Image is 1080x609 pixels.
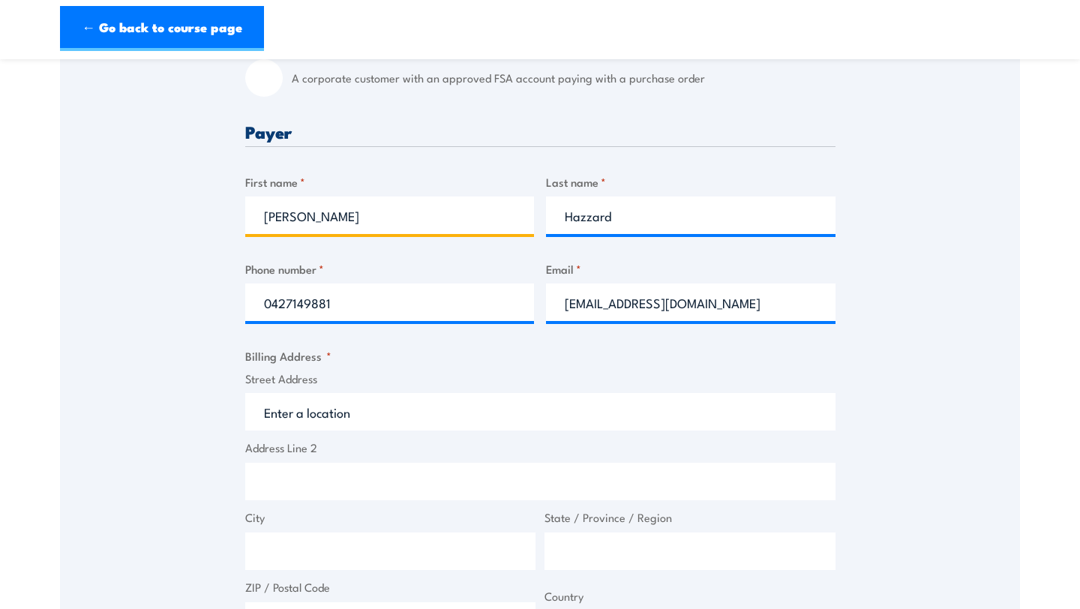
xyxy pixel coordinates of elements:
label: Email [546,260,835,277]
label: State / Province / Region [544,509,835,526]
label: City [245,509,536,526]
label: Last name [546,173,835,190]
input: Enter a location [245,393,835,430]
h3: Payer [245,123,835,140]
label: A corporate customer with an approved FSA account paying with a purchase order [292,59,835,97]
a: ← Go back to course page [60,6,264,51]
label: Phone number [245,260,535,277]
label: ZIP / Postal Code [245,579,536,596]
label: First name [245,173,535,190]
label: Address Line 2 [245,439,835,457]
label: Country [544,588,835,605]
label: Street Address [245,370,835,388]
legend: Billing Address [245,347,331,364]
